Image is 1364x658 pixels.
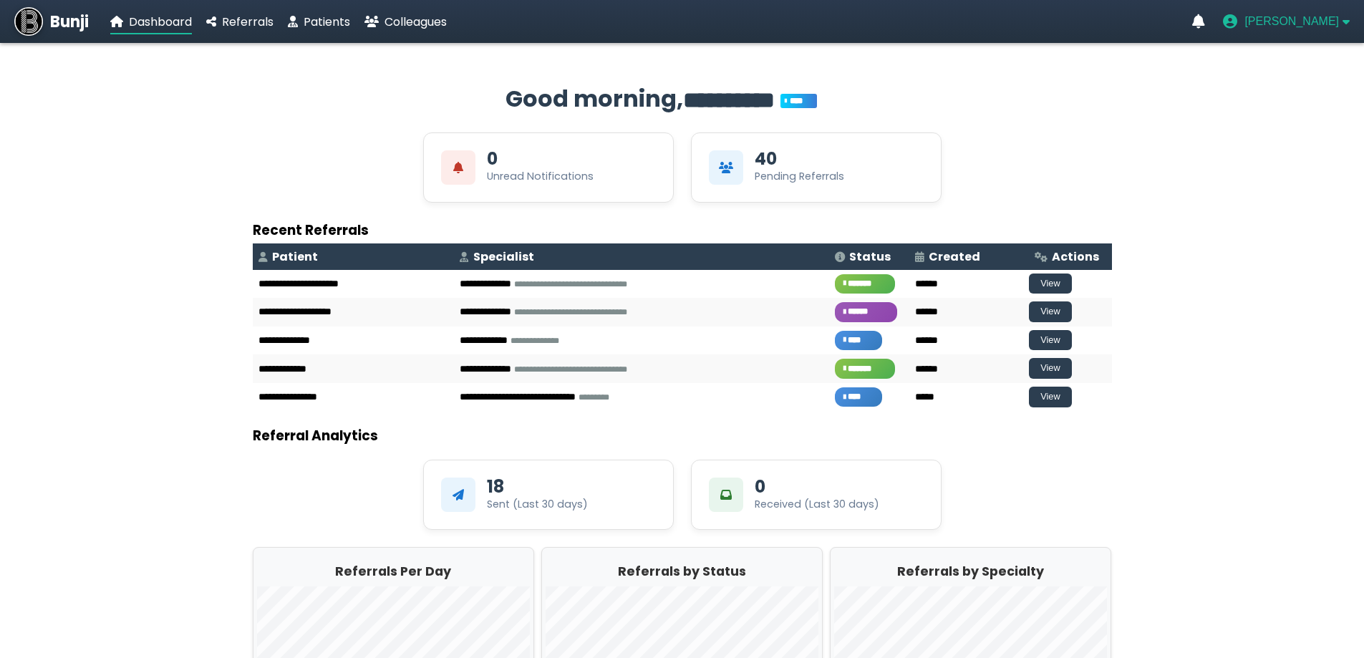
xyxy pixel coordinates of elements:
span: Patients [304,14,350,30]
div: 40 [755,150,777,168]
span: Colleagues [384,14,447,30]
h2: Referrals Per Day [257,562,530,581]
h3: Referral Analytics [253,425,1112,446]
button: User menu [1223,14,1350,29]
a: Colleagues [364,13,447,31]
h3: Recent Referrals [253,220,1112,241]
img: Bunji Dental Referral Management [14,7,43,36]
div: 0Received (Last 30 days) [691,460,942,530]
a: Patients [288,13,350,31]
a: Bunji [14,7,89,36]
div: 0 [755,478,765,495]
div: View Unread Notifications [423,132,674,203]
span: Bunji [50,10,89,34]
button: View [1029,387,1072,407]
a: Referrals [206,13,274,31]
div: 18Sent (Last 30 days) [423,460,674,530]
h2: Good morning, [253,82,1112,118]
span: You’re on Plus! [780,94,817,108]
button: View [1029,330,1072,351]
div: 0 [487,150,498,168]
button: View [1029,274,1072,294]
h2: Referrals by Specialty [834,562,1107,581]
div: 18 [487,478,504,495]
span: [PERSON_NAME] [1244,15,1339,28]
th: Actions [1029,243,1111,270]
div: Received (Last 30 days) [755,497,879,512]
a: Notifications [1192,14,1205,29]
div: View Pending Referrals [691,132,942,203]
span: Dashboard [129,14,192,30]
th: Patient [253,243,454,270]
th: Created [909,243,1029,270]
a: Dashboard [110,13,192,31]
div: Unread Notifications [487,169,594,184]
span: Referrals [222,14,274,30]
div: Sent (Last 30 days) [487,497,588,512]
button: View [1029,358,1072,379]
div: Pending Referrals [755,169,844,184]
th: Status [829,243,910,270]
button: View [1029,301,1072,322]
th: Specialist [454,243,829,270]
h2: Referrals by Status [546,562,818,581]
